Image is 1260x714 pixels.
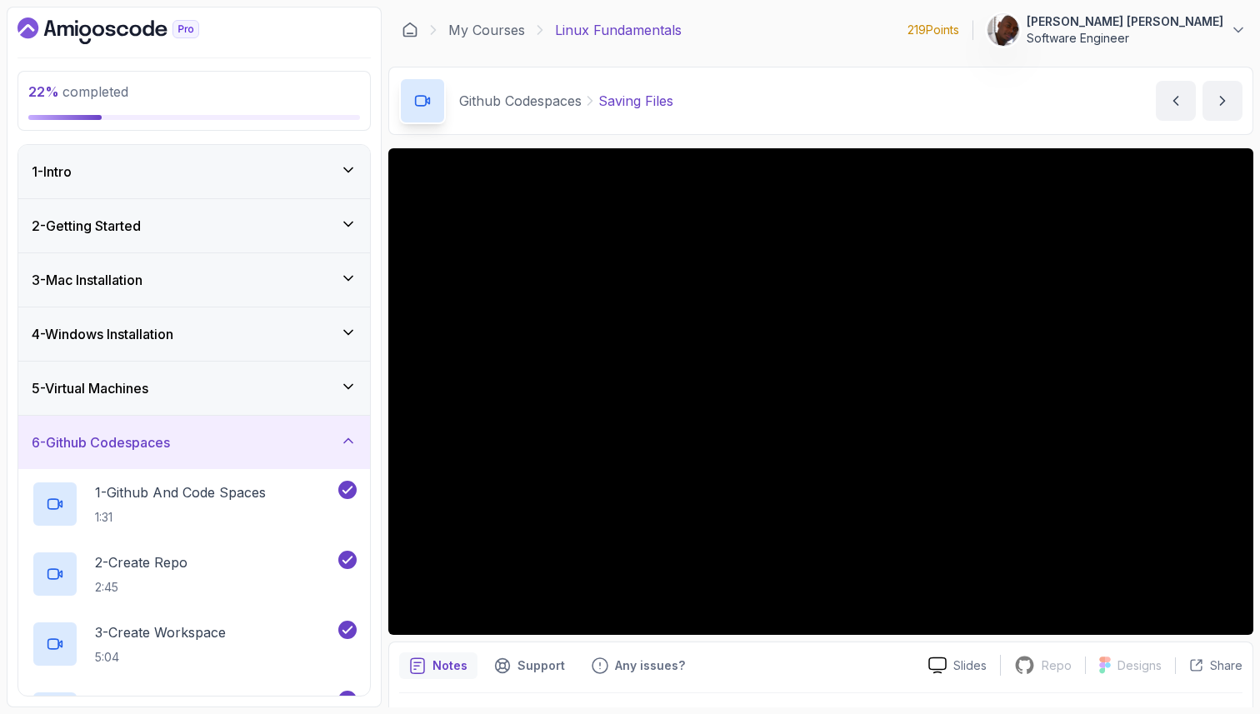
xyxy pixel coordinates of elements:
h3: 6 - Github Codespaces [32,432,170,452]
button: 2-Getting Started [18,199,370,252]
button: notes button [399,652,477,679]
button: Feedback button [582,652,695,679]
p: Software Engineer [1027,30,1223,47]
button: 3-Create Workspace5:04 [32,621,357,667]
button: 1-Intro [18,145,370,198]
h3: 4 - Windows Installation [32,324,173,344]
button: 5-Virtual Machines [18,362,370,415]
p: 5:04 [95,649,226,666]
p: 1 - Github And Code Spaces [95,482,266,502]
button: Support button [484,652,575,679]
button: 2-Create Repo2:45 [32,551,357,597]
button: 3-Mac Installation [18,253,370,307]
h3: 5 - Virtual Machines [32,378,148,398]
a: Slides [915,657,1000,674]
p: Repo [1042,657,1072,674]
span: completed [28,83,128,100]
iframe: 5 - Saving Files [388,148,1253,635]
a: My Courses [448,20,525,40]
p: 1:31 [95,509,266,526]
p: 2 - Create Repo [95,552,187,572]
p: 219 Points [907,22,959,38]
p: 4 - Terminal [95,692,164,712]
button: user profile image[PERSON_NAME] [PERSON_NAME]Software Engineer [987,13,1247,47]
span: 22 % [28,83,59,100]
p: Share [1210,657,1242,674]
h3: 1 - Intro [32,162,72,182]
p: Designs [1117,657,1162,674]
p: Saving Files [598,91,673,111]
a: Dashboard [402,22,418,38]
img: user profile image [987,14,1019,46]
button: 6-Github Codespaces [18,416,370,469]
p: 2:45 [95,579,187,596]
h3: 3 - Mac Installation [32,270,142,290]
p: 3 - Create Workspace [95,622,226,642]
button: 4-Windows Installation [18,307,370,361]
p: Support [517,657,565,674]
button: previous content [1156,81,1196,121]
p: Linux Fundamentals [555,20,682,40]
p: [PERSON_NAME] [PERSON_NAME] [1027,13,1223,30]
p: Notes [432,657,467,674]
button: Share [1175,657,1242,674]
button: 1-Github And Code Spaces1:31 [32,481,357,527]
button: next content [1202,81,1242,121]
h3: 2 - Getting Started [32,216,141,236]
p: Slides [953,657,987,674]
p: Github Codespaces [459,91,582,111]
p: Any issues? [615,657,685,674]
a: Dashboard [17,17,237,44]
